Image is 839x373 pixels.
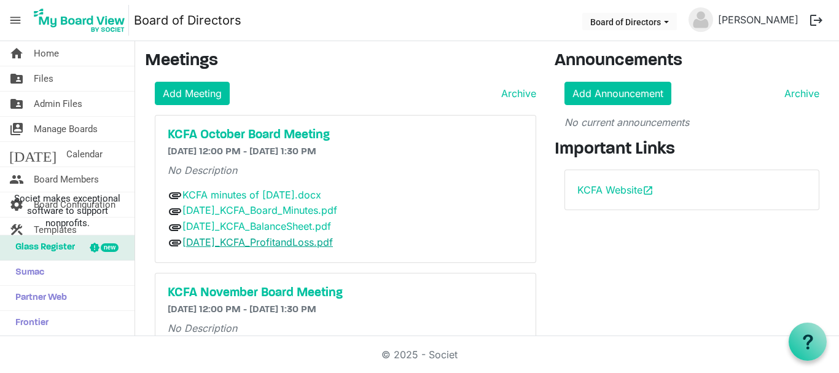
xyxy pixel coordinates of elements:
[155,82,230,105] a: Add Meeting
[4,9,27,32] span: menu
[9,142,57,167] span: [DATE]
[168,204,182,219] span: attachment
[34,66,53,91] span: Files
[9,92,24,116] span: folder_shared
[168,146,523,158] h6: [DATE] 12:00 PM - [DATE] 1:30 PM
[381,348,458,361] a: © 2025 - Societ
[803,7,829,33] button: logout
[564,82,671,105] a: Add Announcement
[30,5,134,36] a: My Board View Logo
[168,321,523,336] p: No Description
[34,167,99,192] span: Board Members
[713,7,803,32] a: [PERSON_NAME]
[555,51,829,72] h3: Announcements
[9,286,67,310] span: Partner Web
[582,13,677,30] button: Board of Directors dropdownbutton
[182,220,331,232] a: [DATE]_KCFA_BalanceSheet.pdf
[182,204,337,216] a: [DATE]_KCFA_Board_Minutes.pdf
[689,7,713,32] img: no-profile-picture.svg
[168,286,523,300] a: KCFA November Board Meeting
[168,235,182,250] span: attachment
[496,86,536,101] a: Archive
[66,142,103,167] span: Calendar
[34,117,98,141] span: Manage Boards
[9,235,75,260] span: Glass Register
[134,8,241,33] a: Board of Directors
[577,184,654,196] a: KCFA Websiteopen_in_new
[168,128,523,143] a: KCFA October Board Meeting
[9,261,44,285] span: Sumac
[564,115,819,130] p: No current announcements
[642,185,654,196] span: open_in_new
[168,163,523,178] p: No Description
[182,236,333,248] a: [DATE]_KCFA_ProfitandLoss.pdf
[555,139,829,160] h3: Important Links
[9,41,24,66] span: home
[168,220,182,235] span: attachment
[101,243,119,252] div: new
[168,188,182,203] span: attachment
[145,51,536,72] h3: Meetings
[6,192,129,229] span: Societ makes exceptional software to support nonprofits.
[30,5,129,36] img: My Board View Logo
[9,117,24,141] span: switch_account
[168,304,523,316] h6: [DATE] 12:00 PM - [DATE] 1:30 PM
[182,189,321,201] a: KCFA minutes of [DATE].docx
[34,92,82,116] span: Admin Files
[9,167,24,192] span: people
[34,41,59,66] span: Home
[779,86,819,101] a: Archive
[9,66,24,91] span: folder_shared
[9,311,49,336] span: Frontier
